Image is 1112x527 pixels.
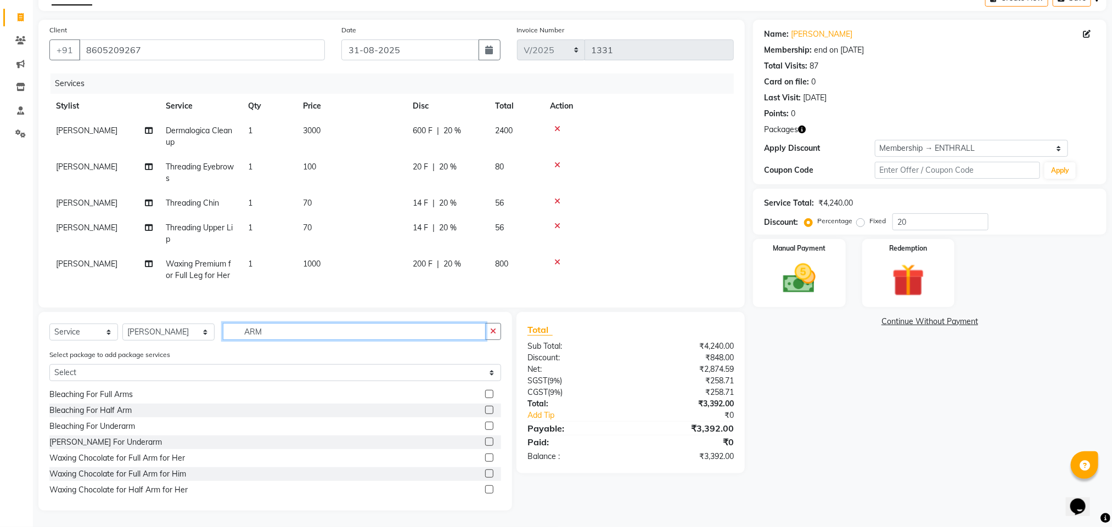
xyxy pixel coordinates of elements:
[488,94,543,118] th: Total
[755,316,1104,327] a: Continue Without Payment
[166,126,232,147] span: Dermalogica Cleanup
[631,387,742,398] div: ₹258.71
[50,73,742,94] div: Services
[56,126,117,135] span: [PERSON_NAME]
[519,341,631,352] div: Sub Total:
[406,94,488,118] th: Disc
[439,161,457,173] span: 20 %
[437,258,439,270] span: |
[519,352,631,364] div: Discount:
[495,259,508,269] span: 800
[889,243,927,253] label: Redemption
[527,324,553,336] span: Total
[56,162,117,172] span: [PERSON_NAME]
[811,76,816,88] div: 0
[764,197,814,209] div: Service Total:
[49,421,135,432] div: Bleaching For Underarm
[443,258,461,270] span: 20 %
[49,468,186,480] div: Waxing Chocolate for Full Arm for Him
[764,143,874,154] div: Apply Discount
[814,44,864,56] div: end on [DATE]
[166,259,231,280] span: Waxing Premium for Full Leg for Her
[49,39,80,60] button: +91
[818,197,853,209] div: ₹4,240.00
[764,60,807,72] div: Total Visits:
[166,223,233,244] span: Threading Upper Lip
[49,452,185,464] div: Waxing Chocolate for Full Arm for Her
[519,387,631,398] div: ( )
[56,259,117,269] span: [PERSON_NAME]
[49,405,132,416] div: Bleaching For Half Arm
[495,223,504,233] span: 56
[519,398,631,410] div: Total:
[631,352,742,364] div: ₹848.00
[817,216,852,226] label: Percentage
[56,223,117,233] span: [PERSON_NAME]
[248,162,252,172] span: 1
[519,435,631,449] div: Paid:
[413,161,428,173] span: 20 F
[1044,162,1076,179] button: Apply
[439,197,457,209] span: 20 %
[543,94,734,118] th: Action
[882,260,935,301] img: _gift.svg
[248,198,252,208] span: 1
[631,398,742,410] div: ₹3,392.00
[296,94,406,118] th: Price
[223,323,486,340] input: Search or Scan
[495,126,513,135] span: 2400
[519,375,631,387] div: ( )
[764,165,874,176] div: Coupon Code
[791,108,795,120] div: 0
[764,124,798,135] span: Packages
[810,60,818,72] div: 87
[49,389,133,400] div: Bleaching For Full Arms
[519,422,631,435] div: Payable:
[248,223,252,233] span: 1
[495,162,504,172] span: 80
[764,44,812,56] div: Membership:
[413,222,428,234] span: 14 F
[631,375,742,387] div: ₹258.71
[79,39,325,60] input: Search by Name/Mobile/Email/Code
[495,198,504,208] span: 56
[764,108,789,120] div: Points:
[519,410,649,421] a: Add Tip
[631,364,742,375] div: ₹2,874.59
[631,422,742,435] div: ₹3,392.00
[443,125,461,137] span: 20 %
[303,259,321,269] span: 1000
[631,341,742,352] div: ₹4,240.00
[549,376,560,385] span: 9%
[303,162,316,172] span: 100
[413,258,433,270] span: 200 F
[433,222,435,234] span: |
[413,197,428,209] span: 14 F
[869,216,886,226] label: Fixed
[56,198,117,208] span: [PERSON_NAME]
[631,451,742,462] div: ₹3,392.00
[773,260,825,297] img: _cash.svg
[791,29,852,40] a: [PERSON_NAME]
[341,25,356,35] label: Date
[519,364,631,375] div: Net:
[433,161,435,173] span: |
[159,94,242,118] th: Service
[49,94,159,118] th: Stylist
[242,94,296,118] th: Qty
[413,125,433,137] span: 600 F
[519,451,631,462] div: Balance :
[764,29,789,40] div: Name:
[49,437,162,448] div: [PERSON_NAME] For Underarm
[437,125,439,137] span: |
[433,197,435,209] span: |
[517,25,565,35] label: Invoice Number
[303,198,312,208] span: 70
[248,259,252,269] span: 1
[166,198,219,208] span: Threading Chin
[303,126,321,135] span: 3000
[1066,483,1101,516] iframe: chat widget
[527,387,548,397] span: CGST
[803,92,827,104] div: [DATE]
[875,162,1041,179] input: Enter Offer / Coupon Code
